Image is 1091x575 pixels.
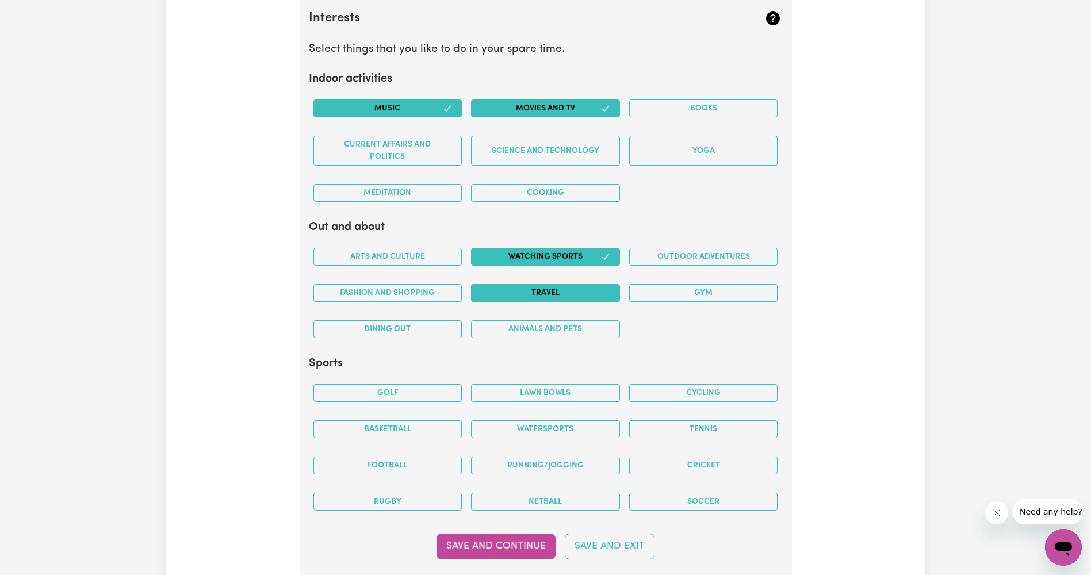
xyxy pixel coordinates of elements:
[471,384,620,402] button: Lawn bowls
[471,136,620,166] button: Science and Technology
[313,184,462,202] button: Meditation
[309,356,783,370] h2: Sports
[309,11,704,26] h2: Interests
[313,136,462,166] button: Current Affairs and Politics
[629,248,778,266] button: Outdoor adventures
[565,534,654,559] button: Save and Exit
[313,493,462,511] button: Rugby
[471,420,620,438] button: Watersports
[7,8,70,17] span: Need any help?
[437,534,556,559] button: Save and Continue
[629,384,778,402] button: Cycling
[471,320,620,338] button: Animals and pets
[313,284,462,302] button: Fashion and shopping
[985,501,1008,524] iframe: Close message
[313,457,462,474] button: Football
[471,184,620,202] button: Cooking
[471,248,620,266] button: Watching sports
[629,493,778,511] button: Soccer
[309,72,783,86] h2: Indoor activities
[629,420,778,438] button: Tennis
[629,99,778,117] button: Books
[1045,529,1082,566] iframe: Button to launch messaging window
[313,99,462,117] button: Music
[471,493,620,511] button: Netball
[313,248,462,266] button: Arts and Culture
[471,457,620,474] button: Running/Jogging
[1013,499,1082,524] iframe: Message from company
[309,41,783,58] p: Select things that you like to do in your spare time.
[313,384,462,402] button: Golf
[471,99,620,117] button: Movies and TV
[471,284,620,302] button: Travel
[309,220,783,234] h2: Out and about
[629,284,778,302] button: Gym
[313,420,462,438] button: Basketball
[629,136,778,166] button: Yoga
[629,457,778,474] button: Cricket
[313,320,462,338] button: Dining out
